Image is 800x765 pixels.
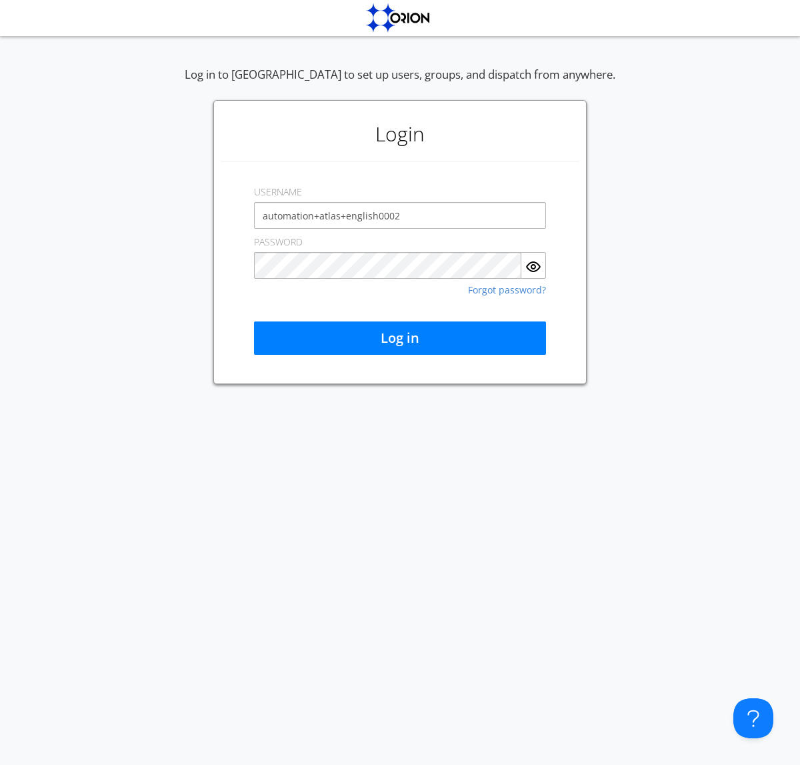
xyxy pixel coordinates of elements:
[521,252,546,279] button: Show Password
[185,67,615,100] div: Log in to [GEOGRAPHIC_DATA] to set up users, groups, and dispatch from anywhere.
[468,285,546,295] a: Forgot password?
[733,698,773,738] iframe: Toggle Customer Support
[254,252,521,279] input: Password
[254,321,546,355] button: Log in
[221,107,579,161] h1: Login
[254,185,302,199] label: USERNAME
[525,259,541,275] img: eye.svg
[254,235,303,249] label: PASSWORD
